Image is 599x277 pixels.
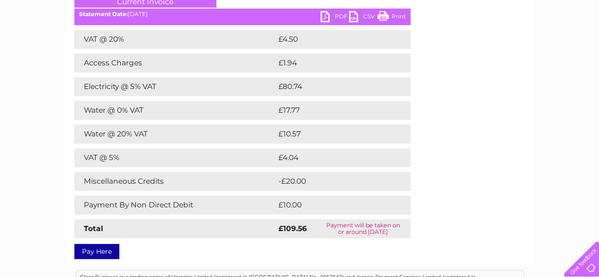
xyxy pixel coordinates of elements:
td: VAT @ 20% [74,30,276,49]
td: Water @ 20% VAT [74,125,276,143]
a: Telecoms [483,40,511,47]
td: £17.77 [276,101,390,120]
td: VAT @ 5% [74,148,276,167]
a: Blog [517,40,530,47]
td: £10.57 [276,125,391,143]
a: Log out [568,40,590,47]
a: PDF [321,11,349,25]
a: Pay Here [74,244,119,259]
td: Water @ 0% VAT [74,101,276,120]
td: £4.50 [276,30,388,49]
img: logo.png [21,25,69,54]
td: £1.94 [276,54,388,72]
td: £80.74 [276,77,391,96]
td: -£20.00 [276,172,393,191]
a: 0333 014 3131 [420,5,486,17]
td: Electricity @ 5% VAT [74,77,276,96]
a: Print [377,11,406,25]
a: Contact [536,40,559,47]
div: [DATE] [74,11,411,18]
a: CSV [349,11,377,25]
strong: £109.56 [278,224,307,233]
a: Water [432,40,450,47]
td: Payment will be taken on or around [DATE] [316,219,411,238]
a: Energy [456,40,477,47]
td: Access Charges [74,54,276,72]
strong: Total [84,224,103,233]
b: Statement Date: [79,10,128,18]
td: £10.00 [276,196,391,214]
td: Miscellaneous Credits [74,172,276,191]
td: Payment By Non Direct Debit [74,196,276,214]
td: £4.04 [276,148,389,167]
div: Clear Business is a trading name of Verastar Limited (registered in [GEOGRAPHIC_DATA] No. 3667643... [76,5,524,46]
